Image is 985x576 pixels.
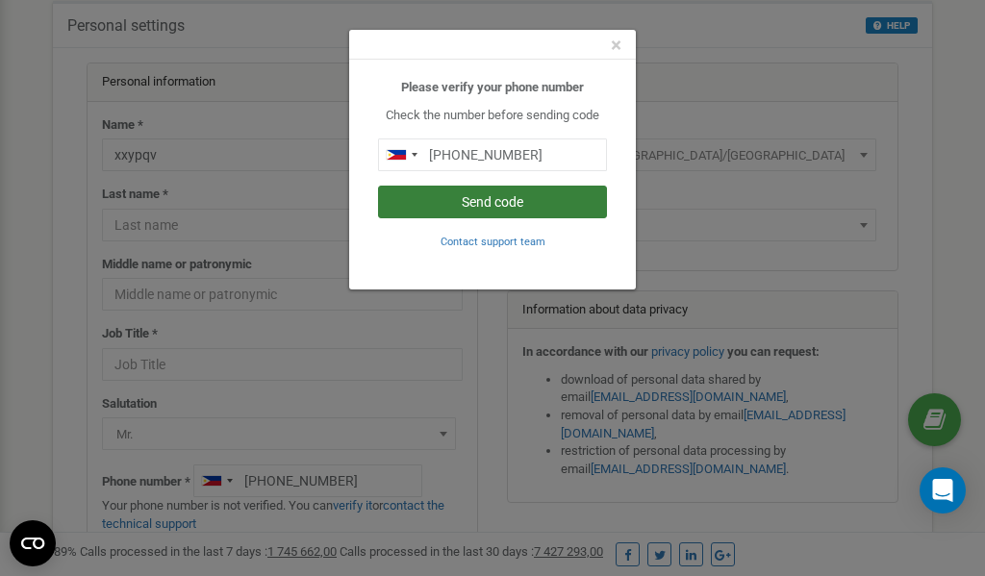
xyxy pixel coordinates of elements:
small: Contact support team [441,236,545,248]
div: Open Intercom Messenger [920,467,966,513]
input: 0905 123 4567 [378,138,607,171]
button: Send code [378,186,607,218]
p: Check the number before sending code [378,107,607,125]
button: Open CMP widget [10,520,56,566]
button: Close [611,36,621,56]
div: Telephone country code [379,139,423,170]
b: Please verify your phone number [401,80,584,94]
a: Contact support team [441,234,545,248]
span: × [611,34,621,57]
